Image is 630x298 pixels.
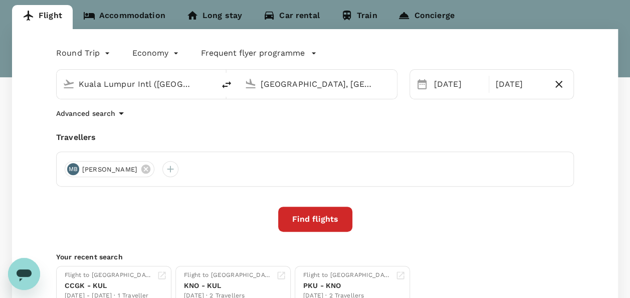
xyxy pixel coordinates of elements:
a: Flight [12,5,73,29]
div: Economy [132,45,181,61]
button: Open [390,83,392,85]
div: Round Trip [56,45,112,61]
input: Going to [261,76,375,92]
button: Open [207,83,209,85]
div: [DATE] [430,74,487,94]
div: MB[PERSON_NAME] [65,161,154,177]
input: Depart from [79,76,193,92]
a: Accommodation [73,5,176,29]
div: CCGK - KUL [65,280,153,291]
a: Train [330,5,388,29]
div: Flight to [GEOGRAPHIC_DATA] [65,270,153,280]
div: Flight to [GEOGRAPHIC_DATA] [303,270,391,280]
button: Advanced search [56,107,127,119]
button: Find flights [278,207,352,232]
a: Long stay [176,5,253,29]
button: Frequent flyer programme [201,47,317,59]
div: MB [67,163,79,175]
div: Travellers [56,131,574,143]
span: [PERSON_NAME] [76,165,143,175]
a: Car rental [253,5,330,29]
div: KNO - KUL [184,280,272,291]
p: Frequent flyer programme [201,47,305,59]
button: delete [215,73,239,97]
a: Concierge [387,5,465,29]
p: Advanced search [56,108,115,118]
div: PKU - KNO [303,280,391,291]
iframe: Button to launch messaging window [8,258,40,290]
div: [DATE] [491,74,548,94]
p: Your recent search [56,252,574,262]
div: Flight to [GEOGRAPHIC_DATA] [184,270,272,280]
